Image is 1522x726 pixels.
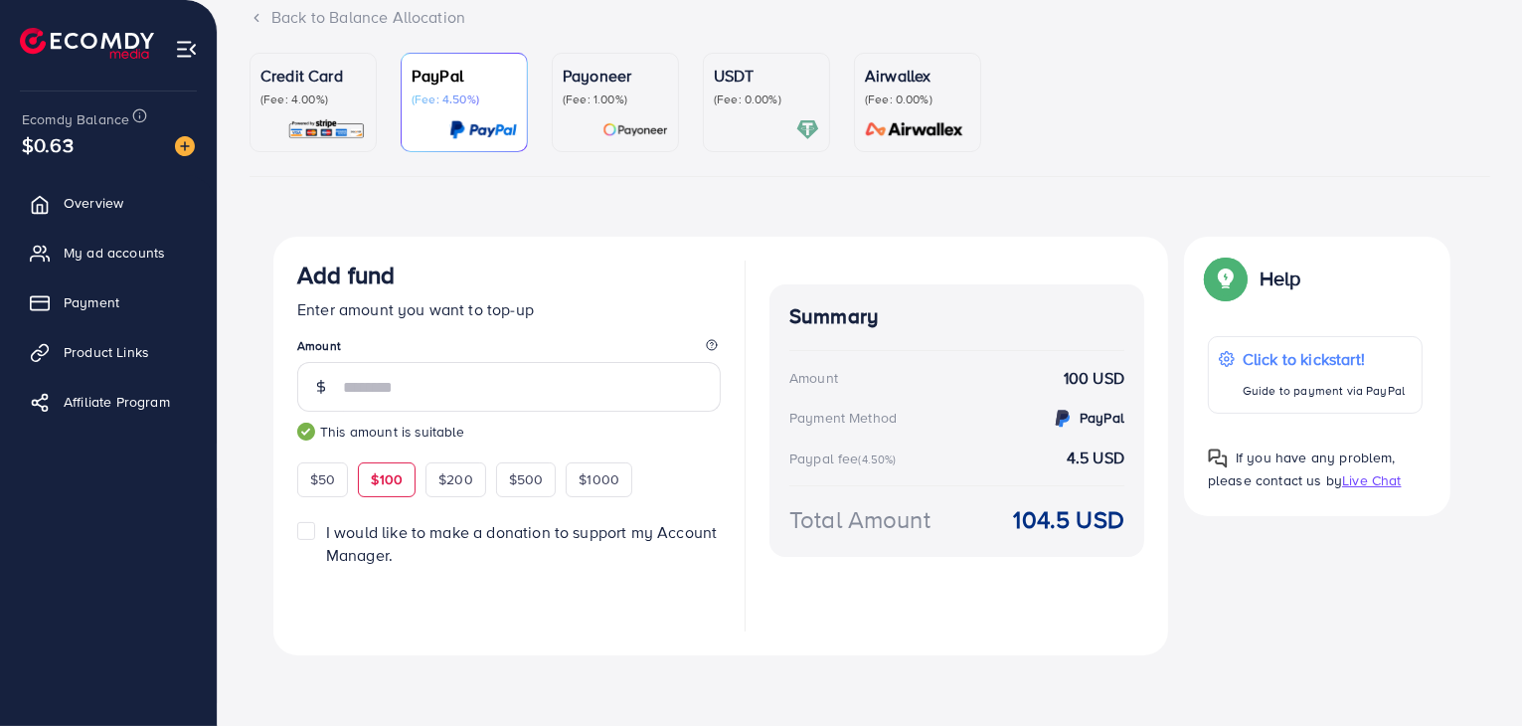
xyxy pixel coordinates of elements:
[15,282,202,322] a: Payment
[714,64,819,88] p: USDT
[789,304,1124,329] h4: Summary
[859,118,970,141] img: card
[250,6,1490,29] div: Back to Balance Allocation
[175,38,198,61] img: menu
[789,449,903,468] div: Paypal fee
[326,521,717,566] span: I would like to make a donation to support my Account Manager.
[64,193,123,213] span: Overview
[22,130,74,159] span: $0.63
[260,91,366,107] p: (Fee: 4.00%)
[1064,367,1124,390] strong: 100 USD
[789,502,930,537] div: Total Amount
[1051,407,1075,431] img: credit
[371,469,403,489] span: $100
[522,591,721,626] iframe: PayPal
[15,332,202,372] a: Product Links
[297,337,721,362] legend: Amount
[509,469,544,489] span: $500
[412,91,517,107] p: (Fee: 4.50%)
[865,91,970,107] p: (Fee: 0.00%)
[64,392,170,412] span: Affiliate Program
[714,91,819,107] p: (Fee: 0.00%)
[64,292,119,312] span: Payment
[297,423,315,441] img: guide
[1437,636,1507,711] iframe: Chat
[438,469,473,489] span: $200
[789,408,897,428] div: Payment Method
[20,28,154,59] img: logo
[175,136,195,156] img: image
[64,342,149,362] span: Product Links
[563,64,668,88] p: Payoneer
[865,64,970,88] p: Airwallex
[15,382,202,422] a: Affiliate Program
[1208,261,1244,296] img: Popup guide
[260,64,366,88] p: Credit Card
[1080,408,1124,428] strong: PayPal
[449,118,517,141] img: card
[602,118,668,141] img: card
[1342,470,1401,490] span: Live Chat
[310,469,335,489] span: $50
[15,233,202,272] a: My ad accounts
[1208,449,1228,468] img: Popup guide
[287,118,366,141] img: card
[1260,267,1301,290] p: Help
[579,469,619,489] span: $1000
[789,368,838,388] div: Amount
[859,452,897,467] small: (4.50%)
[22,109,129,129] span: Ecomdy Balance
[1243,379,1405,403] p: Guide to payment via PayPal
[1067,447,1124,469] strong: 4.5 USD
[15,183,202,223] a: Overview
[64,243,165,263] span: My ad accounts
[1014,502,1124,537] strong: 104.5 USD
[1243,347,1405,371] p: Click to kickstart!
[1208,448,1396,490] span: If you have any problem, please contact us by
[297,297,721,321] p: Enter amount you want to top-up
[412,64,517,88] p: PayPal
[297,422,721,442] small: This amount is suitable
[563,91,668,107] p: (Fee: 1.00%)
[796,118,819,141] img: card
[297,261,395,289] h3: Add fund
